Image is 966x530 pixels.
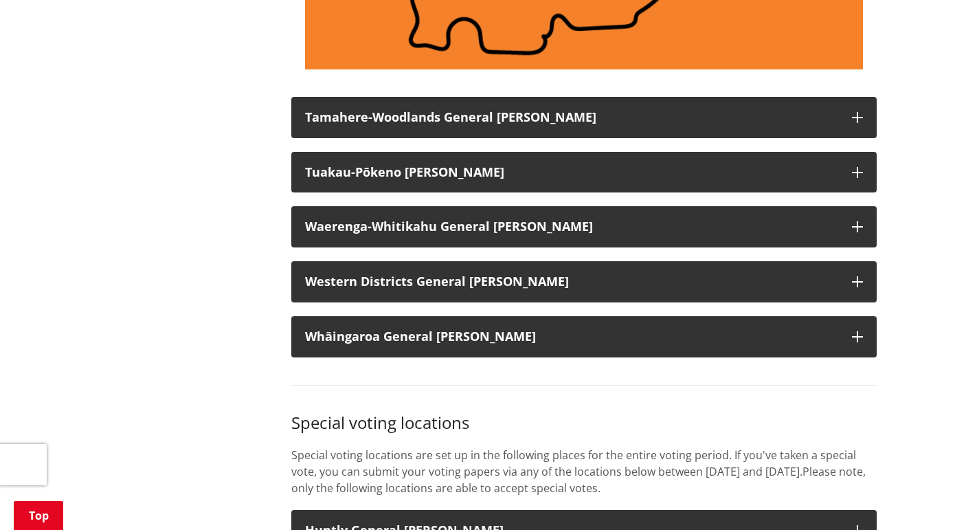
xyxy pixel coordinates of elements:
[291,413,877,433] h3: Special voting locations
[291,316,877,357] button: Whāingaroa General [PERSON_NAME]
[903,472,952,522] iframe: Messenger Launcher
[14,501,63,530] a: Top
[305,273,569,289] strong: Western Districts General [PERSON_NAME]
[291,97,877,138] button: Tamahere-Woodlands General [PERSON_NAME]
[291,261,877,302] button: Western Districts General [PERSON_NAME]
[305,166,838,179] h3: Tuakau-Pōkeno [PERSON_NAME]
[291,447,877,496] p: Special voting locations are set up in the following places for the entire voting period. If you'...
[305,109,596,125] strong: Tamahere-Woodlands General [PERSON_NAME]
[305,328,536,344] strong: Whāingaroa General [PERSON_NAME]
[305,218,593,234] strong: Waerenga-Whitikahu General [PERSON_NAME]
[291,206,877,247] button: Waerenga-Whitikahu General [PERSON_NAME]
[291,152,877,193] button: Tuakau-Pōkeno [PERSON_NAME]
[325,464,802,479] span: ou can submit your voting papers via any of the locations below between [DATE] and [DATE].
